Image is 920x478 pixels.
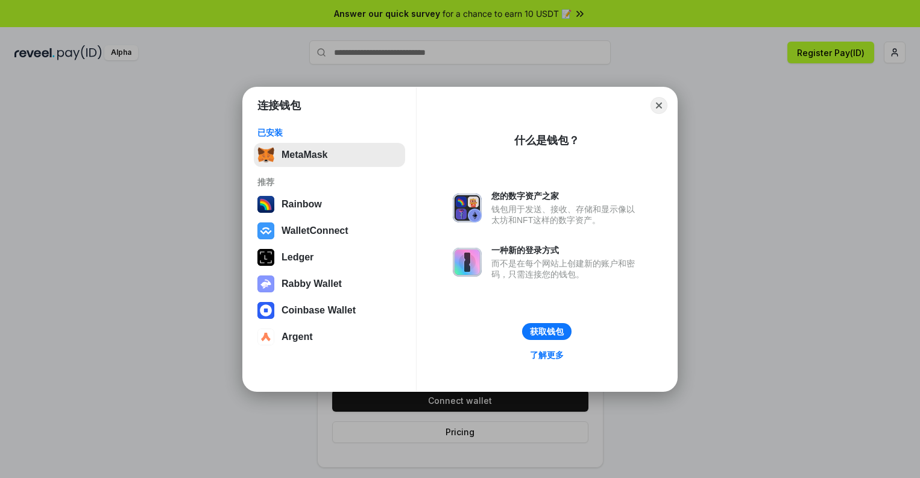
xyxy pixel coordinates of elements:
div: 了解更多 [530,350,564,360]
a: 了解更多 [523,347,571,363]
img: svg+xml,%3Csvg%20xmlns%3D%22http%3A%2F%2Fwww.w3.org%2F2000%2Fsvg%22%20fill%3D%22none%22%20viewBox... [257,275,274,292]
img: svg+xml,%3Csvg%20xmlns%3D%22http%3A%2F%2Fwww.w3.org%2F2000%2Fsvg%22%20width%3D%2228%22%20height%3... [257,249,274,266]
button: Coinbase Wallet [254,298,405,322]
div: 已安装 [257,127,402,138]
div: Rainbow [282,199,322,210]
button: Ledger [254,245,405,269]
h1: 连接钱包 [257,98,301,113]
button: Rabby Wallet [254,272,405,296]
button: Rainbow [254,192,405,216]
img: svg+xml,%3Csvg%20width%3D%2228%22%20height%3D%2228%22%20viewBox%3D%220%200%2028%2028%22%20fill%3D... [257,222,274,239]
div: Ledger [282,252,313,263]
div: Argent [282,332,313,342]
img: svg+xml,%3Csvg%20xmlns%3D%22http%3A%2F%2Fwww.w3.org%2F2000%2Fsvg%22%20fill%3D%22none%22%20viewBox... [453,248,482,277]
button: WalletConnect [254,219,405,243]
div: 而不是在每个网站上创建新的账户和密码，只需连接您的钱包。 [491,258,641,280]
button: 获取钱包 [522,323,572,340]
img: svg+xml,%3Csvg%20width%3D%22120%22%20height%3D%22120%22%20viewBox%3D%220%200%20120%20120%22%20fil... [257,196,274,213]
div: Coinbase Wallet [282,305,356,316]
div: 获取钱包 [530,326,564,337]
button: Argent [254,325,405,349]
div: 一种新的登录方式 [491,245,641,256]
div: Rabby Wallet [282,278,342,289]
img: svg+xml,%3Csvg%20fill%3D%22none%22%20height%3D%2233%22%20viewBox%3D%220%200%2035%2033%22%20width%... [257,146,274,163]
button: MetaMask [254,143,405,167]
div: 钱包用于发送、接收、存储和显示像以太坊和NFT这样的数字资产。 [491,204,641,225]
div: MetaMask [282,149,327,160]
img: svg+xml,%3Csvg%20width%3D%2228%22%20height%3D%2228%22%20viewBox%3D%220%200%2028%2028%22%20fill%3D... [257,302,274,319]
div: WalletConnect [282,225,348,236]
img: svg+xml,%3Csvg%20width%3D%2228%22%20height%3D%2228%22%20viewBox%3D%220%200%2028%2028%22%20fill%3D... [257,329,274,345]
button: Close [651,97,667,114]
img: svg+xml,%3Csvg%20xmlns%3D%22http%3A%2F%2Fwww.w3.org%2F2000%2Fsvg%22%20fill%3D%22none%22%20viewBox... [453,193,482,222]
div: 您的数字资产之家 [491,190,641,201]
div: 推荐 [257,177,402,187]
div: 什么是钱包？ [514,133,579,148]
